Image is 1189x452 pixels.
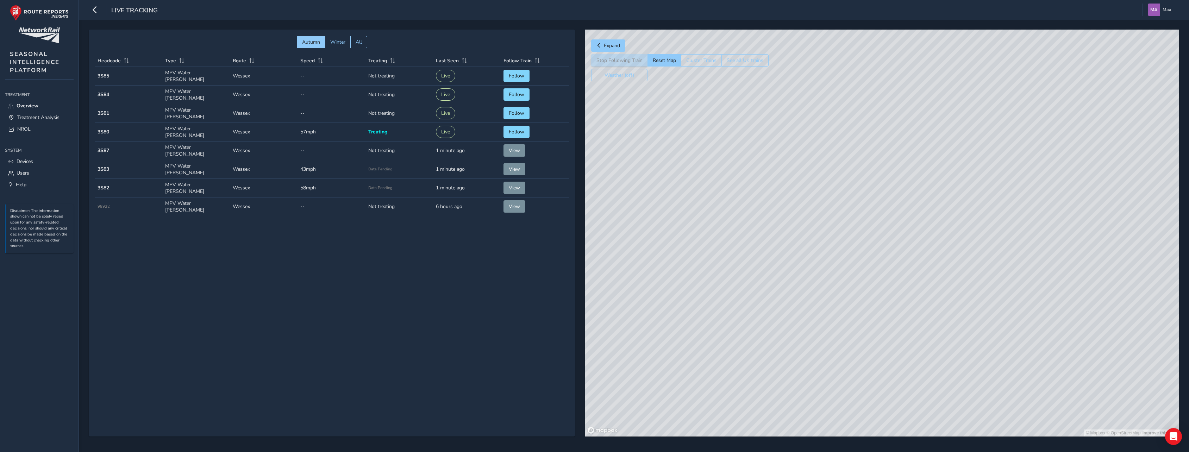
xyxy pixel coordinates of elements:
[1163,4,1171,16] span: Max
[16,181,26,188] span: Help
[230,179,298,197] td: Wessex
[230,123,298,142] td: Wessex
[503,70,530,82] button: Follow
[509,147,520,154] span: View
[230,86,298,104] td: Wessex
[17,114,60,121] span: Treatment Analysis
[5,145,74,156] div: System
[436,126,455,138] button: Live
[503,200,525,213] button: View
[366,142,433,160] td: Not treating
[163,142,230,160] td: MPV Water [PERSON_NAME]
[330,39,345,45] span: Winter
[503,107,530,119] button: Follow
[366,197,433,216] td: Not treating
[5,156,74,167] a: Devices
[298,86,365,104] td: --
[300,57,315,64] span: Speed
[5,123,74,135] a: NROL
[1165,428,1182,445] div: Open Intercom Messenger
[503,144,525,157] button: View
[98,184,109,191] strong: 3S82
[163,104,230,123] td: MPV Water [PERSON_NAME]
[302,39,320,45] span: Autumn
[17,170,29,176] span: Users
[433,179,501,197] td: 1 minute ago
[5,112,74,123] a: Treatment Analysis
[298,197,365,216] td: --
[163,197,230,216] td: MPV Water [PERSON_NAME]
[1148,4,1160,16] img: diamond-layout
[98,166,109,172] strong: 3S83
[503,163,525,175] button: View
[681,54,721,67] button: Cluster Trains
[163,179,230,197] td: MPV Water [PERSON_NAME]
[591,39,625,52] button: Expand
[297,36,325,48] button: Autumn
[721,54,769,67] button: See all UK trains
[98,91,109,98] strong: 3S84
[5,89,74,100] div: Treatment
[298,123,365,142] td: 57mph
[5,167,74,179] a: Users
[509,128,524,135] span: Follow
[298,67,365,86] td: --
[19,27,60,43] img: customer logo
[604,42,620,49] span: Expand
[366,86,433,104] td: Not treating
[503,88,530,101] button: Follow
[433,197,501,216] td: 6 hours ago
[368,57,387,64] span: Treating
[17,126,31,132] span: NROL
[298,179,365,197] td: 58mph
[436,107,455,119] button: Live
[98,128,109,135] strong: 3S80
[509,73,524,79] span: Follow
[366,67,433,86] td: Not treating
[509,91,524,98] span: Follow
[98,147,109,154] strong: 3S87
[436,70,455,82] button: Live
[98,73,109,79] strong: 3S85
[647,54,681,67] button: Reset Map
[233,57,246,64] span: Route
[356,39,362,45] span: All
[5,179,74,190] a: Help
[98,110,109,117] strong: 3S81
[368,185,393,190] span: Data Pending
[298,142,365,160] td: --
[436,88,455,101] button: Live
[298,104,365,123] td: --
[111,6,158,16] span: Live Tracking
[509,166,520,172] span: View
[503,57,532,64] span: Follow Train
[98,204,110,209] span: 98922
[509,110,524,117] span: Follow
[163,160,230,179] td: MPV Water [PERSON_NAME]
[1148,4,1174,16] button: Max
[368,167,393,172] span: Data Pending
[368,128,387,135] span: Treating
[163,67,230,86] td: MPV Water [PERSON_NAME]
[436,57,459,64] span: Last Seen
[163,86,230,104] td: MPV Water [PERSON_NAME]
[366,104,433,123] td: Not treating
[503,126,530,138] button: Follow
[5,100,74,112] a: Overview
[17,102,38,109] span: Overview
[230,142,298,160] td: Wessex
[10,5,69,21] img: rr logo
[298,160,365,179] td: 43mph
[10,208,70,250] p: Disclaimer: The information shown can not be solely relied upon for any safety-related decisions,...
[350,36,367,48] button: All
[230,160,298,179] td: Wessex
[433,160,501,179] td: 1 minute ago
[17,158,33,165] span: Devices
[230,197,298,216] td: Wessex
[230,67,298,86] td: Wessex
[230,104,298,123] td: Wessex
[325,36,350,48] button: Winter
[509,184,520,191] span: View
[98,57,121,64] span: Headcode
[433,142,501,160] td: 1 minute ago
